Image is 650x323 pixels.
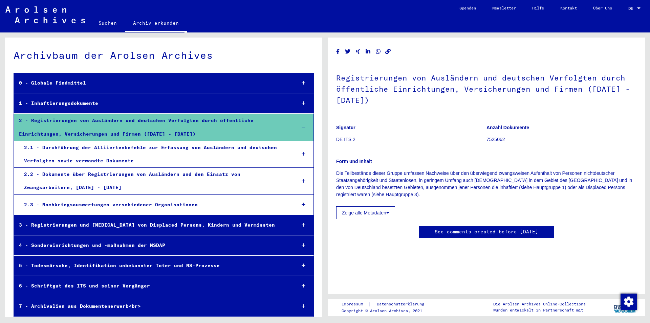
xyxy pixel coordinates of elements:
button: Copy link [385,47,392,56]
div: 0 - Globale Findmittel [14,76,290,90]
p: DE ITS 2 [336,136,486,143]
p: Die Arolsen Archives Online-Collections [493,301,586,307]
p: 7525062 [486,136,636,143]
a: Suchen [90,15,125,31]
b: Signatur [336,125,355,130]
img: Arolsen_neg.svg [5,6,85,23]
button: Share on LinkedIn [365,47,372,56]
button: Share on WhatsApp [375,47,382,56]
b: Form und Inhalt [336,159,372,164]
div: 2.3 - Nachkriegsauswertungen verschiedener Organisationen [19,198,290,211]
div: | [342,301,432,308]
div: Archivbaum der Arolsen Archives [14,48,314,63]
a: Archiv erkunden [125,15,187,32]
div: 3 - Registrierungen und [MEDICAL_DATA] von Displaced Persons, Kindern und Vermissten [14,218,290,232]
div: 6 - Schriftgut des ITS und seiner Vorgänger [14,279,290,293]
div: 4 - Sondereinrichtungen und -maßnahmen der NSDAP [14,239,290,252]
a: Datenschutzerklärung [371,301,432,308]
img: Zustimmung ändern [621,294,637,310]
p: Copyright © Arolsen Archives, 2021 [342,308,432,314]
div: 2.2 - Dokumente über Registrierungen von Ausländern und den Einsatz von Zwangsarbeitern, [DATE] -... [19,168,290,194]
div: 1 - Inhaftierungsdokumente [14,97,290,110]
div: 2.1 - Durchführung der Alliiertenbefehle zur Erfassung von Ausländern und deutschen Verfolgten so... [19,141,290,167]
p: Die Teilbestände dieser Gruppe umfassen Nachweise über den überwiegend zwangsweisen Aufenthalt vo... [336,170,636,198]
a: See comments created before [DATE] [435,228,538,235]
a: Impressum [342,301,368,308]
h1: Registrierungen von Ausländern und deutschen Verfolgten durch öffentliche Einrichtungen, Versiche... [336,62,636,114]
b: Anzahl Dokumente [486,125,529,130]
button: Share on Xing [354,47,362,56]
div: 2 - Registrierungen von Ausländern und deutschen Verfolgten durch öffentliche Einrichtungen, Vers... [14,114,290,140]
button: Zeige alle Metadaten [336,206,395,219]
img: yv_logo.png [612,299,638,316]
div: 7 - Archivalien aus Dokumentenerwerb<br> [14,300,290,313]
p: wurden entwickelt in Partnerschaft mit [493,307,586,313]
button: Share on Facebook [334,47,342,56]
div: 5 - Todesmärsche, Identifikation unbekannter Toter und NS-Prozesse [14,259,290,272]
span: DE [628,6,636,11]
button: Share on Twitter [344,47,351,56]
